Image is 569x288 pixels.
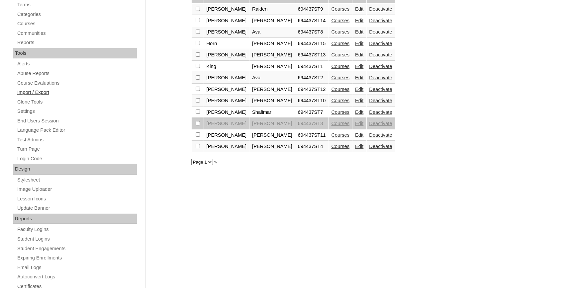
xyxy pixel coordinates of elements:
a: Categories [17,10,137,19]
td: 694437ST7 [295,107,329,118]
a: Course Evaluations [17,79,137,87]
td: 694437ST15 [295,38,329,49]
a: Edit [355,109,363,115]
a: Courses [332,87,350,92]
a: Edit [355,98,363,103]
a: Deactivate [369,144,392,149]
a: Settings [17,107,137,115]
td: [PERSON_NAME] [249,38,295,49]
a: Terms [17,1,137,9]
a: Deactivate [369,87,392,92]
a: Deactivate [369,52,392,57]
td: [PERSON_NAME] [204,107,249,118]
a: Deactivate [369,109,392,115]
td: 694437ST10 [295,95,329,107]
td: 694437ST14 [295,15,329,27]
a: Email Logs [17,263,137,272]
td: [PERSON_NAME] [204,15,249,27]
td: [PERSON_NAME] [249,130,295,141]
a: Stylesheet [17,176,137,184]
a: Courses [332,18,350,23]
a: Deactivate [369,132,392,138]
a: Edit [355,41,363,46]
td: [PERSON_NAME] [249,61,295,72]
td: 694437ST1 [295,61,329,72]
a: Import / Export [17,88,137,97]
td: [PERSON_NAME] [249,95,295,107]
a: Language Pack Editor [17,126,137,134]
td: 694437ST3 [295,118,329,129]
td: [PERSON_NAME] [249,15,295,27]
td: 694437ST2 [295,72,329,84]
a: Lesson Icons [17,195,137,203]
td: [PERSON_NAME] [204,118,249,129]
a: Deactivate [369,75,392,80]
td: [PERSON_NAME] [204,49,249,61]
td: [PERSON_NAME] [204,141,249,152]
td: [PERSON_NAME] [249,49,295,61]
td: [PERSON_NAME] [204,72,249,84]
a: Edit [355,87,363,92]
a: Reports [17,38,137,47]
a: Clone Tools [17,98,137,106]
div: Reports [13,214,137,224]
a: Courses [332,75,350,80]
a: Courses [332,98,350,103]
a: » [214,159,217,165]
div: Tools [13,48,137,59]
a: Deactivate [369,18,392,23]
td: Horn [204,38,249,49]
a: Courses [332,6,350,12]
a: Communities [17,29,137,37]
td: [PERSON_NAME] [249,84,295,95]
a: Edit [355,75,363,80]
a: Abuse Reports [17,69,137,78]
td: 694437ST4 [295,141,329,152]
a: Deactivate [369,98,392,103]
td: Shalimar [249,107,295,118]
a: Edit [355,29,363,35]
td: Ava [249,72,295,84]
a: Login Code [17,155,137,163]
a: Courses [332,29,350,35]
td: 694437ST11 [295,130,329,141]
a: End Users Session [17,117,137,125]
a: Expiring Enrollments [17,254,137,262]
td: [PERSON_NAME] [204,4,249,15]
a: Test Admins [17,136,137,144]
a: Courses [332,109,350,115]
a: Courses [332,144,350,149]
td: Ava [249,27,295,38]
a: Edit [355,6,363,12]
a: Autoconvert Logs [17,273,137,281]
a: Deactivate [369,64,392,69]
td: 694437ST13 [295,49,329,61]
td: 694437ST8 [295,27,329,38]
td: [PERSON_NAME] [204,95,249,107]
a: Edit [355,52,363,57]
a: Courses [17,20,137,28]
a: Turn Page [17,145,137,153]
a: Edit [355,64,363,69]
td: King [204,61,249,72]
a: Courses [332,121,350,126]
a: Courses [332,41,350,46]
a: Deactivate [369,6,392,12]
a: Student Engagements [17,245,137,253]
td: Raiden [249,4,295,15]
td: [PERSON_NAME] [204,27,249,38]
div: Design [13,164,137,175]
a: Deactivate [369,41,392,46]
td: [PERSON_NAME] [204,84,249,95]
a: Faculty Logins [17,225,137,234]
a: Edit [355,121,363,126]
a: Courses [332,52,350,57]
td: [PERSON_NAME] [204,130,249,141]
td: [PERSON_NAME] [249,118,295,129]
a: Image Uploader [17,185,137,193]
td: [PERSON_NAME] [249,141,295,152]
a: Edit [355,132,363,138]
a: Edit [355,144,363,149]
a: Update Banner [17,204,137,212]
a: Courses [332,64,350,69]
